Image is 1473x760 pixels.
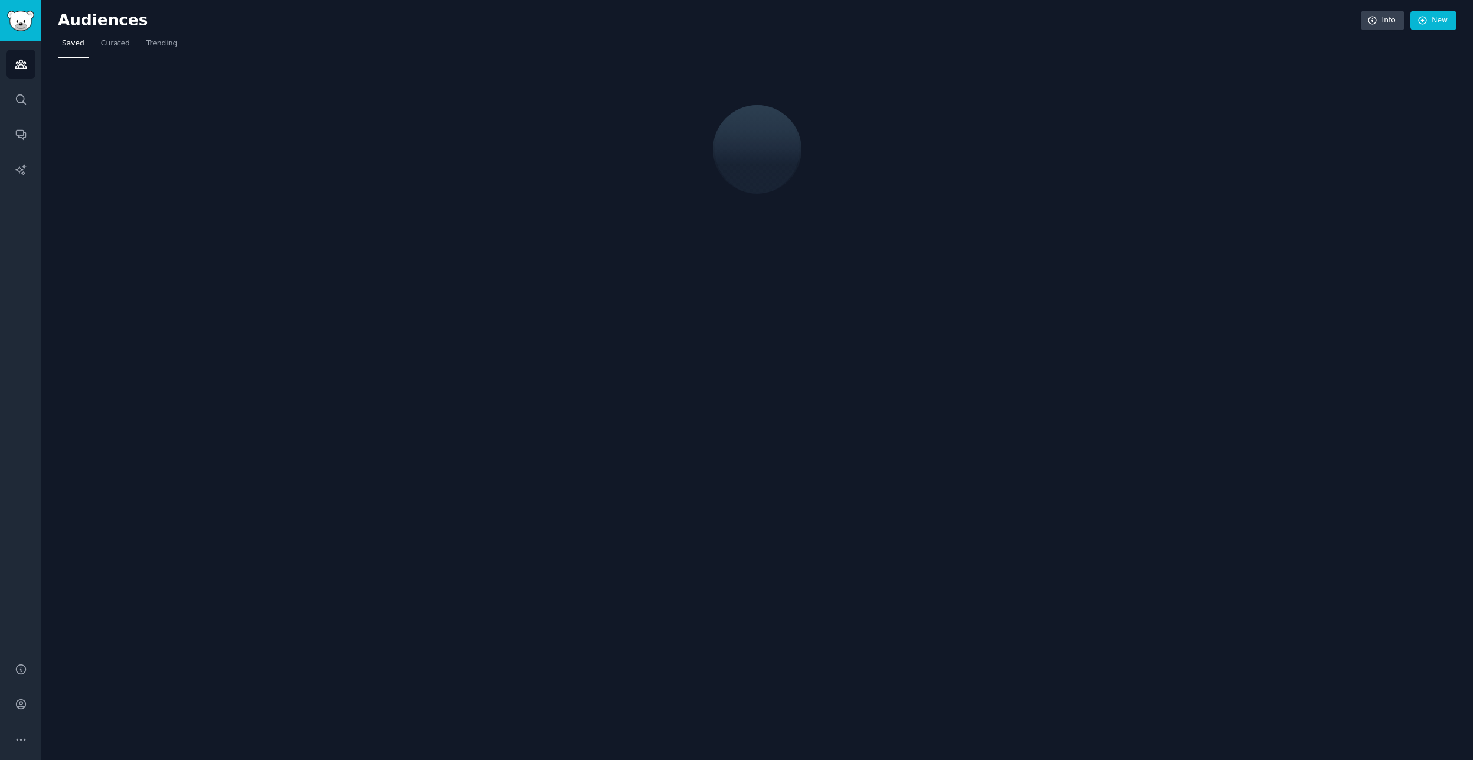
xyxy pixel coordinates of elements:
a: Trending [142,34,181,58]
span: Saved [62,38,84,49]
img: GummySearch logo [7,11,34,31]
a: Info [1361,11,1404,31]
span: Curated [101,38,130,49]
h2: Audiences [58,11,1361,30]
a: New [1410,11,1456,31]
a: Saved [58,34,89,58]
a: Curated [97,34,134,58]
span: Trending [146,38,177,49]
